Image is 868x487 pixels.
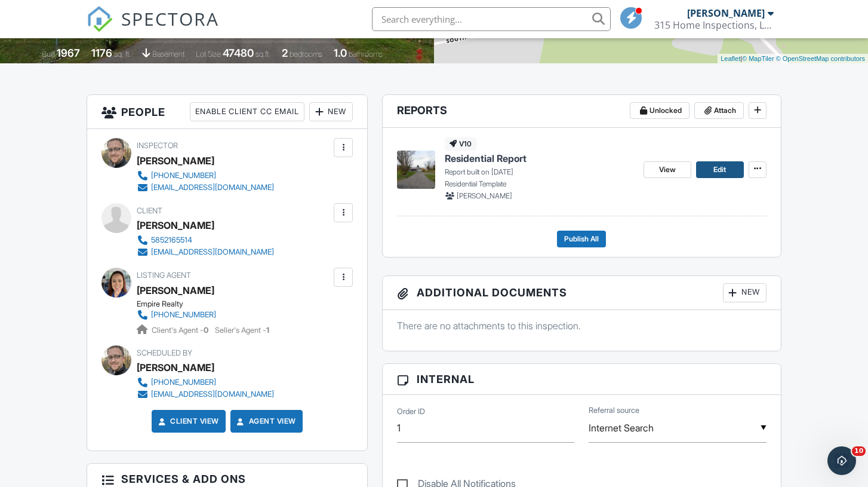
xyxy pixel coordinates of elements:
div: 315 Home Inspections, LLC [654,19,774,31]
span: Client's Agent - [152,326,210,335]
span: Scheduled By [137,348,192,357]
div: [PHONE_NUMBER] [151,171,216,180]
a: © MapTiler [742,55,774,62]
a: Client View [156,415,219,427]
label: Referral source [589,405,639,416]
div: [PERSON_NAME] [687,7,765,19]
div: 1.0 [334,47,347,59]
span: sq.ft. [256,50,270,59]
a: SPECTORA [87,16,219,41]
div: [EMAIL_ADDRESS][DOMAIN_NAME] [151,390,274,399]
div: 2 [282,47,288,59]
div: 5852165514 [151,235,192,245]
span: SPECTORA [121,6,219,31]
a: [PERSON_NAME] [137,281,214,299]
span: bedrooms [290,50,322,59]
a: [PHONE_NUMBER] [137,376,274,388]
input: Search everything... [372,7,611,31]
div: | [718,54,868,64]
iframe: Intercom live chat [827,446,856,475]
span: Listing Agent [137,271,191,280]
div: 47480 [223,47,254,59]
a: Agent View [235,415,296,427]
span: Built [42,50,55,59]
p: There are no attachments to this inspection. [397,319,767,332]
strong: 1 [266,326,269,335]
span: Inspector [137,141,178,150]
h3: Internal [383,364,781,395]
div: [PERSON_NAME] [137,216,214,234]
div: [EMAIL_ADDRESS][DOMAIN_NAME] [151,247,274,257]
span: Lot Size [196,50,221,59]
div: Empire Realty [137,299,269,309]
a: 5852165514 [137,234,274,246]
div: [PERSON_NAME] [137,152,214,170]
span: bathrooms [349,50,383,59]
span: Client [137,206,162,215]
a: Leaflet [721,55,740,62]
a: © OpenStreetMap contributors [776,55,865,62]
span: Seller's Agent - [215,326,269,335]
div: New [309,102,353,121]
h3: Additional Documents [383,276,781,310]
a: [PHONE_NUMBER] [137,170,274,182]
div: Enable Client CC Email [190,102,304,121]
div: [PERSON_NAME] [137,359,214,376]
label: Order ID [397,406,425,417]
div: 1176 [91,47,112,59]
div: New [723,283,767,302]
div: 1967 [57,47,80,59]
div: [EMAIL_ADDRESS][DOMAIN_NAME] [151,183,274,192]
span: sq. ft. [114,50,131,59]
span: basement [152,50,184,59]
a: [EMAIL_ADDRESS][DOMAIN_NAME] [137,182,274,194]
span: 10 [852,446,866,456]
a: [EMAIL_ADDRESS][DOMAIN_NAME] [137,246,274,258]
img: The Best Home Inspection Software - Spectora [87,6,113,32]
h3: People [87,95,367,129]
div: [PHONE_NUMBER] [151,378,216,387]
strong: 0 [204,326,208,335]
a: [PHONE_NUMBER] [137,309,260,321]
a: [EMAIL_ADDRESS][DOMAIN_NAME] [137,388,274,400]
div: [PHONE_NUMBER] [151,310,216,320]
